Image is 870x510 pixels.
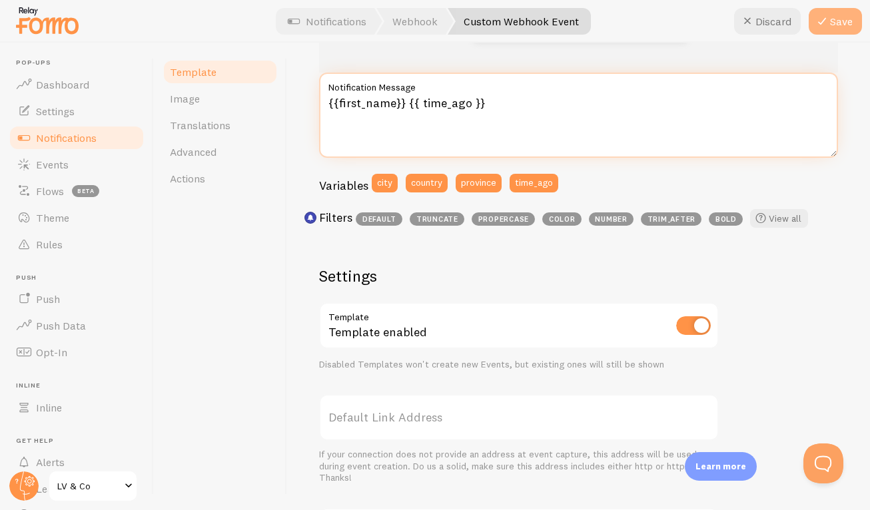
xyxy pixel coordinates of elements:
span: Actions [170,172,205,185]
h3: Filters [319,210,352,225]
span: trim_after [641,212,701,226]
svg: <p>Use filters like | propercase to change CITY to City in your templates</p> [304,212,316,224]
label: Notification Message [319,73,838,95]
div: Disabled Templates won't create new Events, but existing ones will still be shown [319,359,719,371]
iframe: Help Scout Beacon - Open [803,443,843,483]
a: View all [750,209,808,228]
button: city [372,174,398,192]
a: Notifications [8,125,145,151]
a: Advanced [162,138,278,165]
a: Translations [162,112,278,138]
span: Rules [36,238,63,251]
a: Push Data [8,312,145,339]
a: LV & Co [48,470,138,502]
span: Push [36,292,60,306]
button: time_ago [510,174,558,192]
button: country [406,174,448,192]
a: Actions [162,165,278,192]
img: fomo-relay-logo-orange.svg [14,3,81,37]
span: Settings [36,105,75,118]
span: bold [709,212,743,226]
span: Image [170,92,200,105]
span: Events [36,158,69,171]
a: Template [162,59,278,85]
a: Flows beta [8,178,145,204]
span: Opt-In [36,346,67,359]
a: Rules [8,231,145,258]
a: Push [8,286,145,312]
span: Template [170,65,217,79]
span: Inline [16,382,145,390]
div: If your connection does not provide an address at event capture, this address will be used during... [319,449,719,484]
span: Push [16,274,145,282]
p: Learn more [695,460,746,473]
h2: Settings [319,266,719,286]
span: number [589,212,634,226]
span: Pop-ups [16,59,145,67]
span: Get Help [16,437,145,445]
h3: Variables [319,178,368,193]
div: Learn more [685,452,757,481]
span: LV & Co [57,478,121,494]
span: Inline [36,401,62,414]
span: beta [72,185,99,197]
a: Dashboard [8,71,145,98]
span: Notifications [36,131,97,144]
span: Push Data [36,319,86,332]
span: Alerts [36,455,65,469]
span: color [542,212,582,226]
span: truncate [410,212,464,226]
span: Advanced [170,145,217,158]
span: Dashboard [36,78,89,91]
span: Translations [170,119,230,132]
a: Inline [8,394,145,421]
a: Theme [8,204,145,231]
span: Flows [36,184,64,198]
button: province [456,174,502,192]
a: Events [8,151,145,178]
a: Alerts [8,449,145,475]
span: propercase [472,212,535,226]
span: default [356,212,402,226]
a: Opt-In [8,339,145,366]
div: Template enabled [319,302,719,351]
a: Settings [8,98,145,125]
a: Image [162,85,278,112]
label: Default Link Address [319,394,719,441]
span: Theme [36,211,69,224]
